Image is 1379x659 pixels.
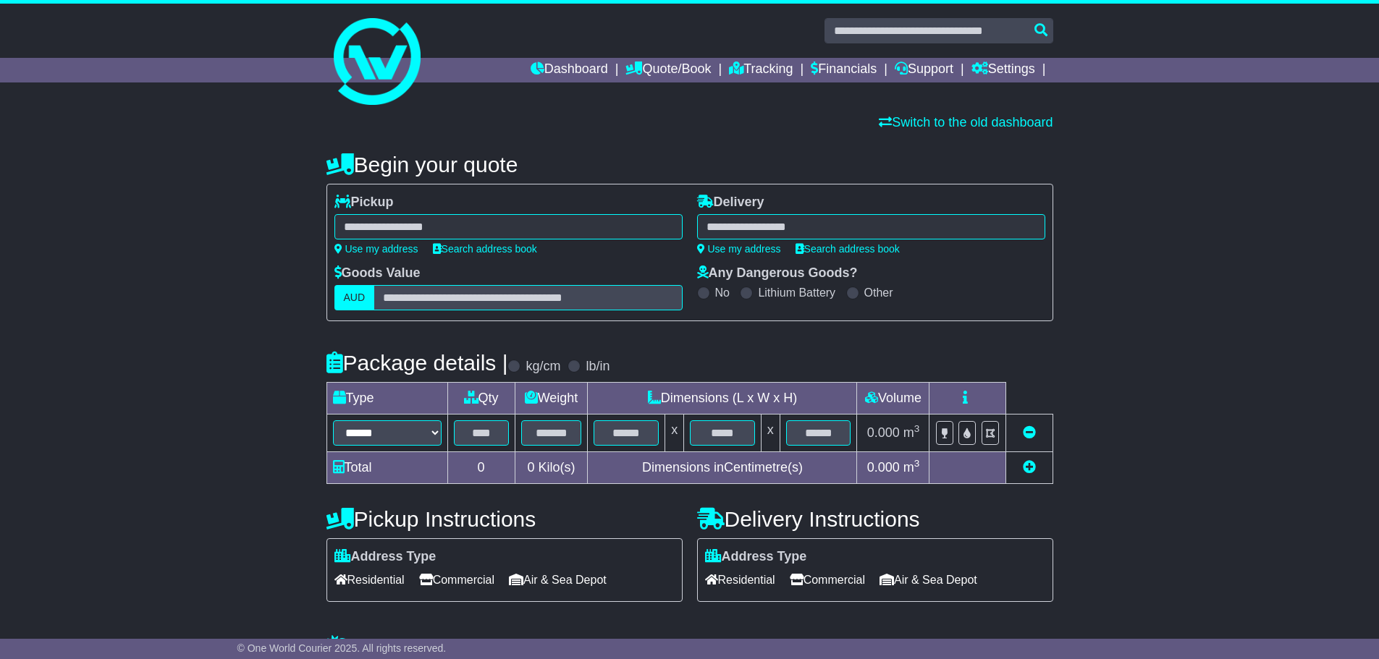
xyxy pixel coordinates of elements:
td: 0 [447,452,515,484]
sup: 3 [914,423,920,434]
td: x [761,414,780,452]
h4: Begin your quote [326,153,1053,177]
a: Remove this item [1023,425,1036,440]
span: © One World Courier 2025. All rights reserved. [237,642,447,654]
td: Weight [515,383,588,414]
label: Any Dangerous Goods? [697,265,858,281]
sup: 3 [914,458,920,469]
td: Dimensions (L x W x H) [588,383,857,414]
a: Switch to the old dashboard [879,115,1053,129]
a: Financials [811,58,877,82]
h4: Pickup Instructions [326,507,683,531]
span: 0.000 [867,425,900,440]
label: Other [864,286,893,299]
label: Address Type [334,549,437,565]
h4: Delivery Instructions [697,507,1053,531]
span: Residential [334,569,405,591]
label: Address Type [705,549,807,565]
h4: Package details | [326,351,508,375]
td: Type [326,383,447,414]
span: Commercial [419,569,494,591]
span: 0.000 [867,460,900,475]
span: Residential [705,569,775,591]
label: AUD [334,285,375,310]
td: Dimensions in Centimetre(s) [588,452,857,484]
td: x [665,414,684,452]
a: Search address book [433,243,537,255]
td: Volume [857,383,929,414]
span: m [903,425,920,440]
label: kg/cm [526,359,560,375]
span: Air & Sea Depot [880,569,977,591]
a: Support [895,58,953,82]
td: Qty [447,383,515,414]
a: Dashboard [531,58,608,82]
label: No [715,286,730,299]
label: Pickup [334,195,394,211]
a: Use my address [697,243,781,255]
label: lb/in [586,359,610,375]
span: Commercial [790,569,865,591]
span: Air & Sea Depot [509,569,607,591]
span: m [903,460,920,475]
a: Quote/Book [625,58,711,82]
a: Add new item [1023,460,1036,475]
label: Lithium Battery [758,286,835,299]
a: Tracking [729,58,793,82]
label: Delivery [697,195,764,211]
a: Search address book [796,243,900,255]
a: Use my address [334,243,418,255]
label: Goods Value [334,265,421,281]
td: Kilo(s) [515,452,588,484]
a: Settings [971,58,1035,82]
span: 0 [527,460,534,475]
h4: Warranty & Insurance [326,634,1053,658]
td: Total [326,452,447,484]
